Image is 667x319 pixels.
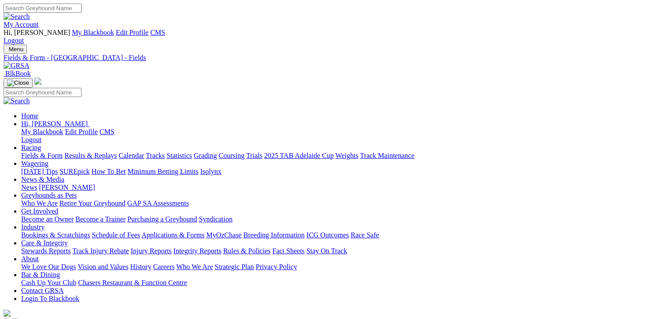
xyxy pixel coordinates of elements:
[4,13,30,21] img: Search
[130,263,151,270] a: History
[130,247,171,255] a: Injury Reports
[194,152,217,159] a: Grading
[246,152,262,159] a: Trials
[21,295,79,302] a: Login To Blackbook
[21,279,663,287] div: Bar & Dining
[21,168,663,176] div: Wagering
[21,112,38,120] a: Home
[21,152,663,160] div: Racing
[4,310,11,317] img: logo-grsa-white.png
[65,128,98,135] a: Edit Profile
[21,287,63,294] a: Contact GRSA
[4,21,39,28] a: My Account
[264,152,334,159] a: 2025 TAB Adelaide Cup
[335,152,358,159] a: Weights
[21,120,88,128] span: Hi, [PERSON_NAME]
[5,70,31,77] span: BlkBook
[21,199,663,207] div: Greyhounds as Pets
[21,223,45,231] a: Industry
[21,120,89,128] a: Hi, [PERSON_NAME]
[306,247,347,255] a: Stay On Track
[200,168,221,175] a: Isolynx
[21,152,63,159] a: Fields & Form
[127,199,189,207] a: GAP SA Assessments
[243,231,305,239] a: Breeding Information
[21,263,663,271] div: About
[92,231,140,239] a: Schedule of Fees
[206,231,242,239] a: MyOzChase
[21,231,663,239] div: Industry
[127,168,198,175] a: Minimum Betting Limits
[64,152,117,159] a: Results & Replays
[21,271,60,278] a: Bar & Dining
[21,184,663,191] div: News & Media
[350,231,379,239] a: Race Safe
[272,247,305,255] a: Fact Sheets
[72,29,114,36] a: My Blackbook
[60,199,126,207] a: Retire Your Greyhound
[215,263,254,270] a: Strategic Plan
[21,199,58,207] a: Who We Are
[21,263,76,270] a: We Love Our Dogs
[4,54,663,62] a: Fields & Form - [GEOGRAPHIC_DATA] - Fields
[21,168,58,175] a: [DATE] Tips
[75,215,126,223] a: Become a Trainer
[119,152,144,159] a: Calendar
[21,215,74,223] a: Become an Owner
[7,79,29,86] img: Close
[21,279,76,286] a: Cash Up Your Club
[78,279,187,286] a: Chasers Restaurant & Function Centre
[21,207,58,215] a: Get Involved
[4,29,663,45] div: My Account
[60,168,89,175] a: SUREpick
[21,255,39,263] a: About
[34,78,41,85] img: logo-grsa-white.png
[142,231,205,239] a: Applications & Forms
[306,231,349,239] a: ICG Outcomes
[21,191,77,199] a: Greyhounds as Pets
[4,88,82,97] input: Search
[4,62,30,70] img: GRSA
[146,152,165,159] a: Tracks
[127,215,197,223] a: Purchasing a Greyhound
[21,160,48,167] a: Wagering
[4,70,31,77] a: BlkBook
[78,263,128,270] a: Vision and Values
[21,215,663,223] div: Get Involved
[21,247,663,255] div: Care & Integrity
[4,45,27,54] button: Toggle navigation
[21,144,41,151] a: Racing
[256,263,297,270] a: Privacy Policy
[4,4,82,13] input: Search
[21,231,90,239] a: Bookings & Scratchings
[72,247,129,255] a: Track Injury Rebate
[21,128,63,135] a: My Blackbook
[116,29,149,36] a: Edit Profile
[21,184,37,191] a: News
[4,97,30,105] img: Search
[100,128,115,135] a: CMS
[21,128,663,144] div: Hi, [PERSON_NAME]
[4,37,24,44] a: Logout
[199,215,232,223] a: Syndication
[21,239,68,247] a: Care & Integrity
[92,168,126,175] a: How To Bet
[219,152,245,159] a: Coursing
[21,176,64,183] a: News & Media
[4,29,70,36] span: Hi, [PERSON_NAME]
[150,29,165,36] a: CMS
[21,247,71,255] a: Stewards Reports
[223,247,271,255] a: Rules & Policies
[167,152,192,159] a: Statistics
[153,263,175,270] a: Careers
[9,46,23,53] span: Menu
[4,78,33,88] button: Toggle navigation
[173,247,221,255] a: Integrity Reports
[360,152,414,159] a: Track Maintenance
[21,136,41,143] a: Logout
[39,184,95,191] a: [PERSON_NAME]
[176,263,213,270] a: Who We Are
